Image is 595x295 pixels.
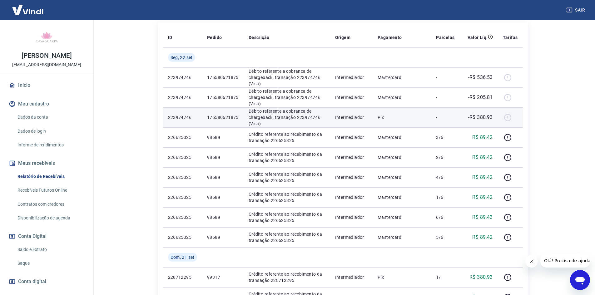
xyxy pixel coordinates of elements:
[436,274,454,280] p: 1/1
[168,134,197,140] p: 226625325
[4,4,52,9] span: Olá! Precisa de ajuda?
[168,274,197,280] p: 228712295
[249,271,325,283] p: Crédito referente ao recebimento da transação 228712295
[249,68,325,87] p: Débito referente a cobrança de chargeback, transação 223974746 (Visa)
[168,114,197,120] p: 223974746
[436,94,454,101] p: -
[378,134,426,140] p: Mastercard
[436,114,454,120] p: -
[378,274,426,280] p: Pix
[18,277,46,286] span: Conta digital
[378,154,426,160] p: Mastercard
[249,151,325,164] p: Crédito referente ao recebimento da transação 226625325
[436,214,454,220] p: 6/6
[207,134,239,140] p: 98689
[472,234,493,241] p: R$ 89,42
[335,74,368,81] p: Intermediador
[469,273,493,281] p: R$ 380,93
[249,34,270,41] p: Descrição
[168,234,197,240] p: 226625325
[472,134,493,141] p: R$ 89,42
[207,234,239,240] p: 98689
[15,125,86,138] a: Dados de login
[249,231,325,243] p: Crédito referente ao recebimento da transação 226625325
[7,275,86,288] a: Conta digital
[207,214,239,220] p: 98689
[503,34,518,41] p: Tarifas
[525,255,538,268] iframe: Fechar mensagem
[378,174,426,180] p: Mastercard
[15,170,86,183] a: Relatório de Recebíveis
[378,214,426,220] p: Mastercard
[378,194,426,200] p: Mastercard
[7,97,86,111] button: Meu cadastro
[207,74,239,81] p: 175580621875
[249,131,325,144] p: Crédito referente ao recebimento da transação 226625325
[540,254,590,268] iframe: Mensagem da empresa
[249,211,325,224] p: Crédito referente ao recebimento da transação 226625325
[472,154,493,161] p: R$ 89,42
[378,114,426,120] p: Pix
[436,194,454,200] p: 1/6
[378,94,426,101] p: Mastercard
[436,34,454,41] p: Parcelas
[249,88,325,107] p: Débito referente a cobrança de chargeback, transação 223974746 (Visa)
[207,154,239,160] p: 98689
[207,174,239,180] p: 98689
[15,212,86,224] a: Disponibilização de agenda
[436,174,454,180] p: 4/6
[168,174,197,180] p: 226625325
[7,0,48,19] img: Vindi
[335,214,368,220] p: Intermediador
[378,234,426,240] p: Mastercard
[7,156,86,170] button: Meus recebíveis
[7,78,86,92] a: Início
[249,171,325,184] p: Crédito referente ao recebimento da transação 226625325
[335,154,368,160] p: Intermediador
[15,243,86,256] a: Saldo e Extrato
[468,94,493,101] p: -R$ 205,81
[168,94,197,101] p: 223974746
[15,184,86,197] a: Recebíveis Futuros Online
[249,191,325,204] p: Crédito referente ao recebimento da transação 226625325
[207,114,239,120] p: 175580621875
[335,94,368,101] p: Intermediador
[335,194,368,200] p: Intermediador
[249,108,325,127] p: Débito referente a cobrança de chargeback, transação 223974746 (Visa)
[7,229,86,243] button: Conta Digital
[168,194,197,200] p: 226625325
[207,274,239,280] p: 99317
[436,74,454,81] p: -
[335,274,368,280] p: Intermediador
[335,34,350,41] p: Origem
[436,154,454,160] p: 2/6
[168,74,197,81] p: 223974746
[207,94,239,101] p: 175580621875
[15,111,86,124] a: Dados da conta
[22,52,72,59] p: [PERSON_NAME]
[15,198,86,211] a: Contratos com credores
[472,214,493,221] p: R$ 89,43
[15,139,86,151] a: Informe de rendimentos
[335,174,368,180] p: Intermediador
[168,34,172,41] p: ID
[570,270,590,290] iframe: Botão para abrir a janela de mensagens
[168,154,197,160] p: 226625325
[335,134,368,140] p: Intermediador
[171,254,195,260] span: Dom, 21 set
[378,74,426,81] p: Mastercard
[472,194,493,201] p: R$ 89,42
[335,234,368,240] p: Intermediador
[168,214,197,220] p: 226625325
[468,74,493,81] p: -R$ 536,53
[468,34,488,41] p: Valor Líq.
[335,114,368,120] p: Intermediador
[565,4,588,16] button: Sair
[468,114,493,121] p: -R$ 380,93
[436,234,454,240] p: 5/6
[207,194,239,200] p: 98689
[15,257,86,270] a: Saque
[34,25,59,50] img: af710986-67de-4bb0-8f96-3fd4018e5589.jpeg
[12,61,81,68] p: [EMAIL_ADDRESS][DOMAIN_NAME]
[207,34,222,41] p: Pedido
